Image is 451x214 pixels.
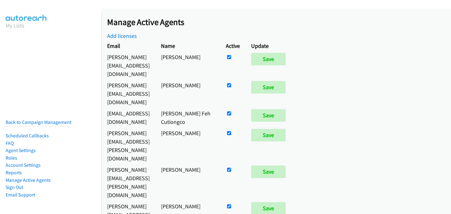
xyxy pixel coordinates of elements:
td: [PERSON_NAME] [155,51,220,79]
a: Back to Campaign Management [6,119,71,125]
input: Save [251,81,286,94]
input: Save [251,129,286,141]
th: Active [220,40,246,51]
td: [EMAIL_ADDRESS][DOMAIN_NAME] [101,108,155,127]
input: Save [251,166,286,178]
a: Manage Active Agents [6,177,51,183]
td: [PERSON_NAME] [155,127,220,164]
td: [PERSON_NAME][EMAIL_ADDRESS][PERSON_NAME][DOMAIN_NAME] [101,164,155,201]
td: [PERSON_NAME] Feh Cutiongco [155,108,220,127]
td: [PERSON_NAME][EMAIL_ADDRESS][PERSON_NAME][DOMAIN_NAME] [101,127,155,164]
a: Reports [6,170,22,176]
input: Save [251,53,286,65]
a: My Lists [6,22,24,29]
th: Update [246,40,294,51]
a: Add licenses [107,32,137,39]
td: [PERSON_NAME] [155,164,220,201]
a: Sign Out [6,184,23,190]
td: [PERSON_NAME][EMAIL_ADDRESS][DOMAIN_NAME] [101,51,155,79]
iframe: Resource Center [433,82,451,132]
a: FAQ [6,140,14,146]
td: [PERSON_NAME] [155,79,220,108]
th: Email [101,40,155,51]
a: Email Support [6,192,35,198]
iframe: Checklist [398,187,446,209]
td: [PERSON_NAME][EMAIL_ADDRESS][DOMAIN_NAME] [101,79,155,108]
th: Name [155,40,220,51]
h2: Manage Active Agents [107,17,451,28]
a: Agent Settings [6,147,36,153]
a: Scheduled Callbacks [6,133,49,139]
a: Account Settings [6,162,41,168]
input: Save [251,109,286,122]
a: Roles [6,155,17,161]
